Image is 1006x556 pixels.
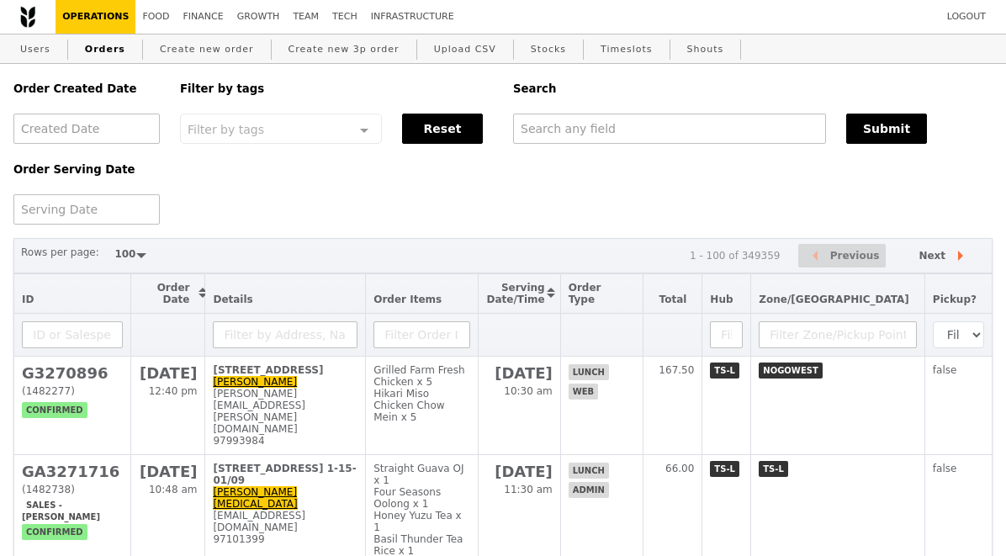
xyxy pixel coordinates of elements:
[486,364,552,382] h2: [DATE]
[710,321,743,348] input: Filter Hub
[13,194,160,225] input: Serving Date
[22,524,87,540] span: confirmed
[213,463,357,486] div: [STREET_ADDRESS] 1-15-01/09
[524,34,573,65] a: Stocks
[904,244,985,268] button: Next
[149,484,197,495] span: 10:48 am
[373,364,470,388] div: Grilled Farm Fresh Chicken x 5
[373,321,470,348] input: Filter Order Items
[213,510,357,533] div: [EMAIL_ADDRESS][DOMAIN_NAME]
[710,363,739,379] span: TS-L
[153,34,261,65] a: Create new order
[22,402,87,418] span: confirmed
[20,6,35,28] img: Grain logo
[22,463,123,480] h2: GA3271716
[78,34,132,65] a: Orders
[759,461,788,477] span: TS-L
[373,463,470,486] div: Straight Guava OJ x 1
[710,294,733,305] span: Hub
[22,484,123,495] div: (1482738)
[759,363,822,379] span: NOGOWEST
[504,484,552,495] span: 11:30 am
[13,163,160,176] h5: Order Serving Date
[139,364,197,382] h2: [DATE]
[22,385,123,397] div: (1482277)
[139,463,197,480] h2: [DATE]
[13,114,160,144] input: Created Date
[759,294,909,305] span: Zone/[GEOGRAPHIC_DATA]
[13,34,57,65] a: Users
[213,388,357,435] div: [PERSON_NAME][EMAIL_ADDRESS][PERSON_NAME][DOMAIN_NAME]
[149,385,198,397] span: 12:40 pm
[213,435,357,447] div: 97993984
[569,463,609,479] span: lunch
[21,244,99,261] label: Rows per page:
[180,82,493,95] h5: Filter by tags
[569,482,609,498] span: admin
[373,486,470,510] div: Four Seasons Oolong x 1
[513,82,993,95] h5: Search
[402,114,483,144] button: Reset
[213,294,252,305] span: Details
[213,321,357,348] input: Filter by Address, Name, Email, Mobile
[594,34,659,65] a: Timeslots
[710,461,739,477] span: TS-L
[933,294,977,305] span: Pickup?
[933,463,957,474] span: false
[659,364,694,376] span: 167.50
[513,114,826,144] input: Search any field
[22,364,123,382] h2: G3270896
[22,321,123,348] input: ID or Salesperson name
[13,82,160,95] h5: Order Created Date
[665,463,694,474] span: 66.00
[22,497,104,525] span: Sales - [PERSON_NAME]
[213,376,297,388] a: [PERSON_NAME]
[798,244,886,268] button: Previous
[282,34,406,65] a: Create new 3p order
[213,486,297,510] a: [PERSON_NAME][MEDICAL_DATA]
[846,114,927,144] button: Submit
[690,250,781,262] div: 1 - 100 of 349359
[933,364,957,376] span: false
[680,34,731,65] a: Shouts
[188,121,264,136] span: Filter by tags
[759,321,917,348] input: Filter Zone/Pickup Point
[569,364,609,380] span: lunch
[22,294,34,305] span: ID
[919,246,945,266] span: Next
[569,282,601,305] span: Order Type
[373,294,442,305] span: Order Items
[427,34,503,65] a: Upload CSV
[213,364,357,376] div: [STREET_ADDRESS]
[504,385,552,397] span: 10:30 am
[213,533,357,545] div: 97101399
[569,384,598,400] span: web
[373,388,470,423] div: Hikari Miso Chicken Chow Mein x 5
[486,463,552,480] h2: [DATE]
[373,510,470,533] div: Honey Yuzu Tea x 1
[830,246,880,266] span: Previous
